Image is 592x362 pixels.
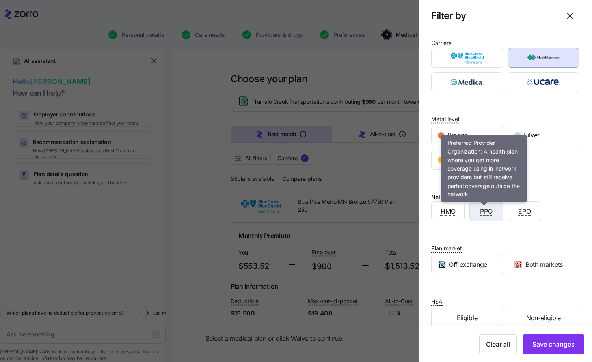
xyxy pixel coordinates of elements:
[486,339,510,349] span: Clear all
[515,50,573,66] img: HealthPartners
[525,260,563,270] span: Both markets
[479,334,517,354] button: Clear all
[431,115,459,123] span: Metal level
[449,260,487,270] span: Off exchange
[518,206,531,216] span: EPO
[515,74,573,90] img: UCare
[431,244,462,252] span: Plan market
[431,39,451,47] div: Carriers
[526,313,561,323] span: Non-eligible
[431,298,443,306] span: HSA
[523,334,584,354] button: Save changes
[431,193,467,201] div: Network type
[524,130,540,140] span: Silver
[447,155,461,165] span: Gold
[480,206,493,216] span: PPO
[438,74,496,90] img: Medica
[441,206,456,216] span: HMO
[457,313,477,323] span: Eligible
[532,339,575,349] span: Save changes
[438,50,496,66] img: BlueCross BlueShield of Minnesota
[447,130,467,140] span: Bronze
[431,9,554,22] h1: Filter by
